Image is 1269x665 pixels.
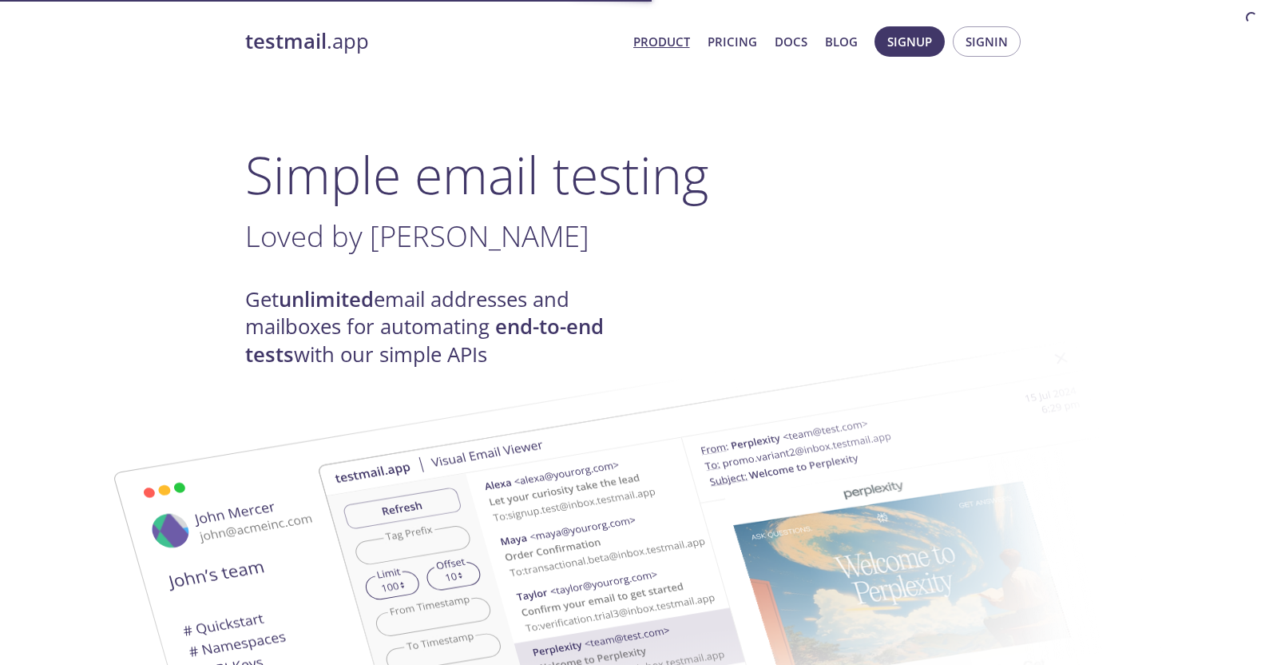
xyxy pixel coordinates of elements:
[245,216,589,256] span: Loved by [PERSON_NAME]
[245,286,635,368] h4: Get email addresses and mailboxes for automating with our simple APIs
[245,28,621,55] a: testmail.app
[825,31,858,52] a: Blog
[245,27,327,55] strong: testmail
[887,31,932,52] span: Signup
[775,31,807,52] a: Docs
[245,144,1025,205] h1: Simple email testing
[953,26,1021,57] button: Signin
[245,313,604,368] strong: end-to-end tests
[874,26,945,57] button: Signup
[633,31,690,52] a: Product
[966,31,1008,52] span: Signin
[279,285,374,313] strong: unlimited
[708,31,757,52] a: Pricing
